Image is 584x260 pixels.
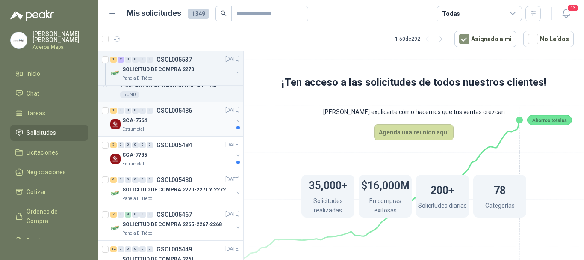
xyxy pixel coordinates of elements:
[118,246,124,252] div: 0
[32,45,88,50] p: Aceros Mapa
[32,31,88,43] p: [PERSON_NAME] [PERSON_NAME]
[147,177,153,183] div: 0
[10,105,88,121] a: Tareas
[523,31,574,47] button: No Leídos
[10,66,88,82] a: Inicio
[110,212,117,218] div: 2
[27,69,40,78] span: Inicio
[156,177,192,183] p: GSOL005480
[139,246,146,252] div: 0
[27,187,46,197] span: Cotizar
[122,161,144,167] p: Estrumetal
[147,142,153,148] div: 0
[225,106,240,114] p: [DATE]
[359,196,412,217] p: En compras exitosas
[110,154,121,164] img: Company Logo
[110,54,242,82] a: 1 2 0 0 0 0 GSOL005537[DATE] Company LogoSOLICITUD DE COMPRA 2270Panela El Trébol
[110,142,117,148] div: 5
[147,212,153,218] div: 0
[431,180,454,199] h1: 200+
[122,230,153,237] p: Panela El Trébol
[125,177,131,183] div: 0
[221,10,227,16] span: search
[122,221,222,229] p: SOLICITUD DE COMPRA 2265-2267-2268
[27,89,39,98] span: Chat
[301,196,354,217] p: Solicitudes realizadas
[147,246,153,252] div: 0
[309,175,348,194] h1: 35,000+
[395,32,448,46] div: 1 - 50 de 292
[139,57,146,63] div: 0
[10,203,88,229] a: Órdenes de Compra
[110,105,242,133] a: 1 0 0 0 0 0 GSOL005486[DATE] Company LogoSCA-7564Estrumetal
[10,164,88,180] a: Negociaciones
[139,212,146,218] div: 0
[147,108,153,114] div: 0
[110,223,121,233] img: Company Logo
[110,209,242,237] a: 2 0 4 0 0 0 GSOL005467[DATE] Company LogoSOLICITUD DE COMPRA 2265-2267-2268Panela El Trébol
[485,201,515,212] p: Categorías
[558,6,574,21] button: 13
[110,57,117,63] div: 1
[10,85,88,102] a: Chat
[374,124,454,140] button: Agenda una reunion aquí
[127,7,181,20] h1: Mis solicitudes
[118,177,124,183] div: 0
[454,31,516,47] button: Asignado a mi
[122,66,194,74] p: SOLICITUD DE COMPRA 2270
[120,91,139,98] div: 6 UND
[118,108,124,114] div: 0
[125,108,131,114] div: 0
[156,108,192,114] p: GSOL005486
[118,142,124,148] div: 0
[139,142,146,148] div: 0
[132,142,139,148] div: 0
[225,176,240,184] p: [DATE]
[10,144,88,161] a: Licitaciones
[442,9,460,18] div: Todas
[132,246,139,252] div: 0
[110,175,242,202] a: 6 0 0 0 0 0 GSOL005480[DATE] Company LogoSOLICITUD DE COMPRA 2270-2271 Y 2272Panela El Trébol
[188,9,209,19] span: 1349
[27,167,66,177] span: Negociaciones
[122,126,144,133] p: Estrumetal
[147,57,153,63] div: 0
[27,236,58,245] span: Remisiones
[132,57,139,63] div: 0
[122,117,147,125] p: SCA-7564
[10,10,54,21] img: Logo peakr
[139,177,146,183] div: 0
[361,175,410,194] h1: $16,000M
[225,245,240,253] p: [DATE]
[118,212,124,218] div: 0
[132,212,139,218] div: 0
[122,151,147,159] p: SCA-7785
[418,201,467,212] p: Solicitudes diarias
[156,212,192,218] p: GSOL005467
[225,56,240,64] p: [DATE]
[156,142,192,148] p: GSOL005484
[156,246,192,252] p: GSOL005449
[27,128,56,137] span: Solicitudes
[122,186,226,194] p: SOLICITUD DE COMPRA 2270-2271 Y 2272
[27,148,58,157] span: Licitaciones
[494,180,506,199] h1: 78
[132,177,139,183] div: 0
[125,246,131,252] div: 0
[125,142,131,148] div: 0
[10,184,88,200] a: Cotizar
[122,75,153,82] p: Panela El Trébol
[118,57,124,63] div: 2
[110,119,121,129] img: Company Logo
[125,212,131,218] div: 4
[110,177,117,183] div: 6
[120,82,226,90] p: TUBO ACERO AL CARBON SCH 40 1.1/4” X 6MT
[225,141,240,149] p: [DATE]
[122,195,153,202] p: Panela El Trébol
[110,68,121,78] img: Company Logo
[110,188,121,199] img: Company Logo
[27,207,80,226] span: Órdenes de Compra
[139,108,146,114] div: 0
[10,125,88,141] a: Solicitudes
